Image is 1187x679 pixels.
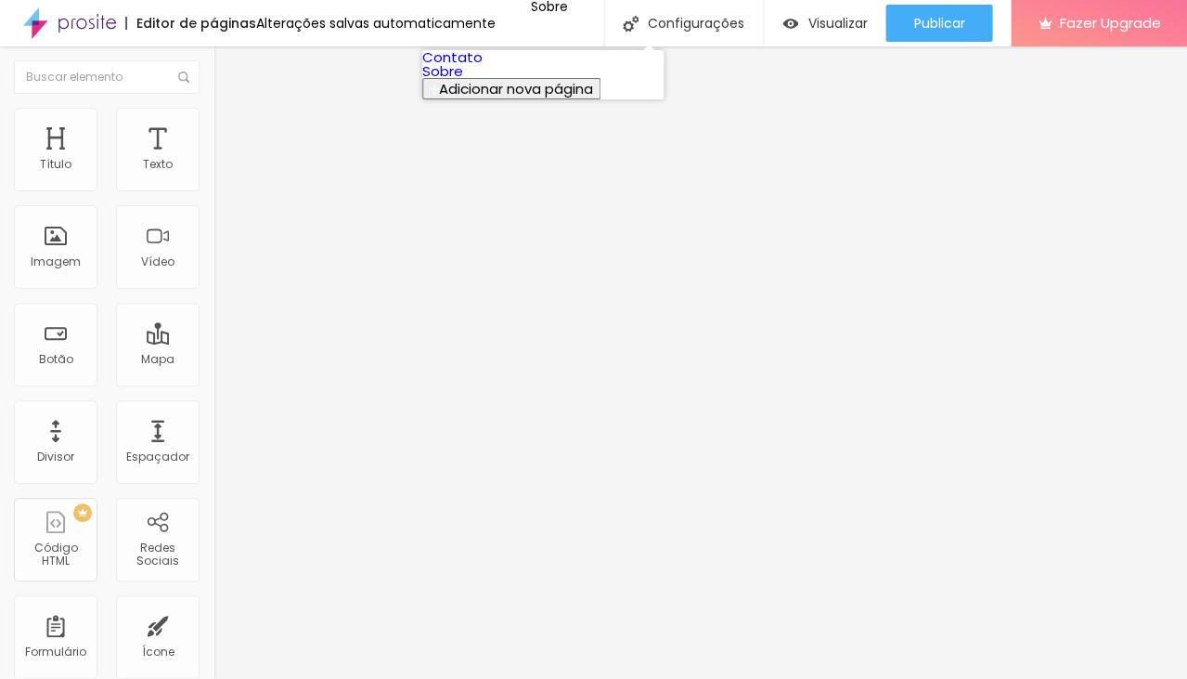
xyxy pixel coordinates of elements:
[256,17,496,30] div: Alterações salvas automaticamente
[39,353,73,366] div: Botão
[782,16,798,32] img: view-1.svg
[422,61,463,81] a: Sobre
[142,646,174,659] div: Ícone
[125,17,256,30] div: Editor de páginas
[40,158,71,171] div: Título
[126,450,189,464] div: Espaçador
[37,450,74,464] div: Divisor
[121,542,194,568] div: Redes Sociais
[913,16,964,31] span: Publicar
[143,158,173,171] div: Texto
[141,255,174,268] div: Vídeo
[19,542,92,568] div: Código HTML
[807,16,867,31] span: Visualizar
[31,255,81,268] div: Imagem
[623,16,639,32] img: Icone
[439,79,593,98] span: Adicionar nova página
[14,60,200,94] input: Buscar elemento
[422,47,483,67] a: Contato
[141,353,174,366] div: Mapa
[25,646,86,659] div: Formulário
[1059,15,1160,31] span: Fazer Upgrade
[764,5,885,42] button: Visualizar
[885,5,992,42] button: Publicar
[422,78,600,99] button: Adicionar nova página
[178,72,189,83] img: Icone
